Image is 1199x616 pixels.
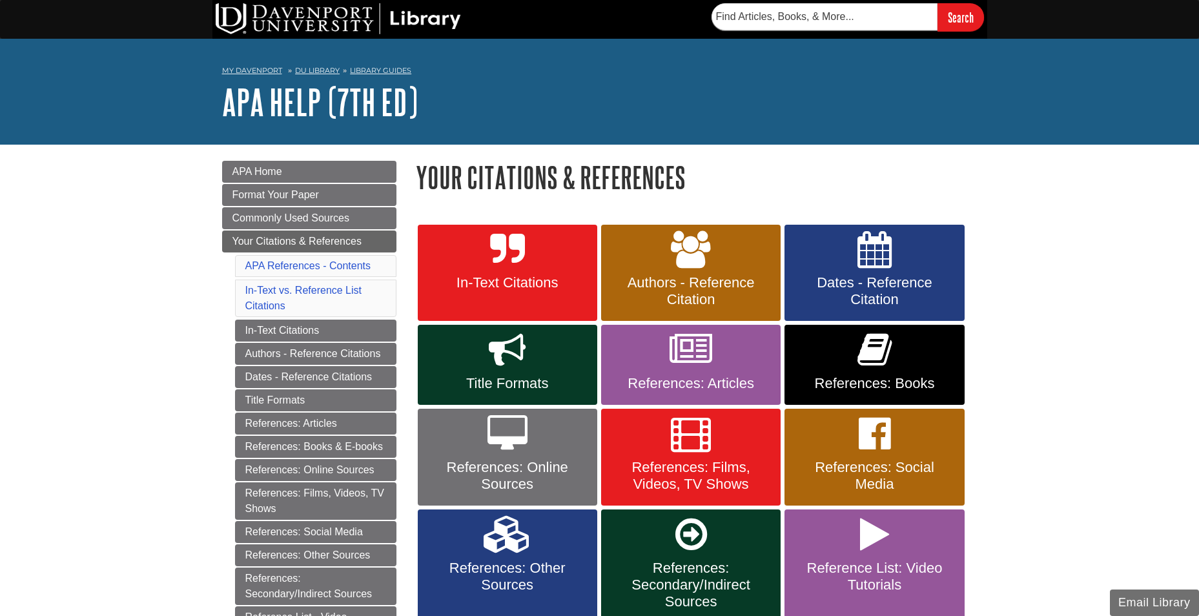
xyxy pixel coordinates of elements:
form: Searches DU Library's articles, books, and more [712,3,984,31]
input: Find Articles, Books, & More... [712,3,938,30]
a: References: Secondary/Indirect Sources [235,568,396,605]
a: Authors - Reference Citation [601,225,781,322]
a: Title Formats [235,389,396,411]
a: APA Home [222,161,396,183]
a: References: Books & E-books [235,436,396,458]
span: References: Other Sources [427,560,588,593]
a: References: Other Sources [235,544,396,566]
img: DU Library [216,3,461,34]
a: In-Text vs. Reference List Citations [245,285,362,311]
a: Dates - Reference Citation [784,225,964,322]
a: APA References - Contents [245,260,371,271]
a: In-Text Citations [418,225,597,322]
span: References: Articles [611,375,771,392]
a: References: Social Media [784,409,964,506]
span: References: Books [794,375,954,392]
span: References: Social Media [794,459,954,493]
span: References: Online Sources [427,459,588,493]
nav: breadcrumb [222,62,978,83]
input: Search [938,3,984,31]
a: References: Online Sources [418,409,597,506]
a: Format Your Paper [222,184,396,206]
span: Format Your Paper [232,189,319,200]
span: APA Home [232,166,282,177]
span: Your Citations & References [232,236,362,247]
span: Dates - Reference Citation [794,274,954,308]
span: Commonly Used Sources [232,212,349,223]
a: References: Articles [235,413,396,435]
a: Title Formats [418,325,597,405]
a: References: Films, Videos, TV Shows [601,409,781,506]
a: Authors - Reference Citations [235,343,396,365]
a: DU Library [295,66,340,75]
button: Email Library [1110,590,1199,616]
span: Title Formats [427,375,588,392]
a: References: Articles [601,325,781,405]
a: References: Films, Videos, TV Shows [235,482,396,520]
a: Your Citations & References [222,231,396,252]
span: References: Secondary/Indirect Sources [611,560,771,610]
span: In-Text Citations [427,274,588,291]
span: References: Films, Videos, TV Shows [611,459,771,493]
a: Library Guides [350,66,411,75]
span: Authors - Reference Citation [611,274,771,308]
a: References: Social Media [235,521,396,543]
a: Dates - Reference Citations [235,366,396,388]
a: References: Books [784,325,964,405]
a: APA Help (7th Ed) [222,82,418,122]
a: My Davenport [222,65,282,76]
a: In-Text Citations [235,320,396,342]
span: Reference List: Video Tutorials [794,560,954,593]
a: Commonly Used Sources [222,207,396,229]
h1: Your Citations & References [416,161,978,194]
a: References: Online Sources [235,459,396,481]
